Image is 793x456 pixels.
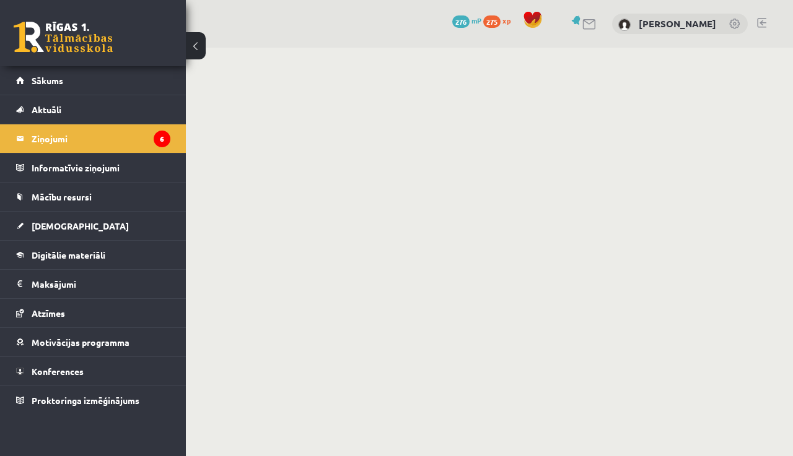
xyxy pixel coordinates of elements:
legend: Informatīvie ziņojumi [32,153,170,182]
a: Atzīmes [16,299,170,327]
span: Digitālie materiāli [32,249,105,260]
span: Proktoringa izmēģinājums [32,395,139,406]
span: Atzīmes [32,308,65,319]
a: 276 mP [452,15,481,25]
a: Mācību resursi [16,183,170,211]
legend: Ziņojumi [32,124,170,153]
a: 275 xp [483,15,517,25]
i: 6 [154,131,170,147]
a: Proktoringa izmēģinājums [16,386,170,415]
a: Motivācijas programma [16,328,170,356]
span: 275 [483,15,501,28]
legend: Maksājumi [32,270,170,298]
a: [DEMOGRAPHIC_DATA] [16,212,170,240]
span: Motivācijas programma [32,337,129,348]
img: Evita Kučāne [618,19,631,31]
a: Rīgas 1. Tālmācības vidusskola [14,22,113,53]
span: Aktuāli [32,104,61,115]
span: [DEMOGRAPHIC_DATA] [32,220,129,231]
span: Sākums [32,75,63,86]
span: Mācību resursi [32,191,92,202]
span: xp [502,15,510,25]
a: [PERSON_NAME] [639,17,716,30]
a: Aktuāli [16,95,170,124]
span: 276 [452,15,470,28]
a: Ziņojumi6 [16,124,170,153]
span: Konferences [32,366,84,377]
a: Informatīvie ziņojumi [16,153,170,182]
a: Maksājumi [16,270,170,298]
a: Sākums [16,66,170,95]
a: Digitālie materiāli [16,241,170,269]
a: Konferences [16,357,170,385]
span: mP [471,15,481,25]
